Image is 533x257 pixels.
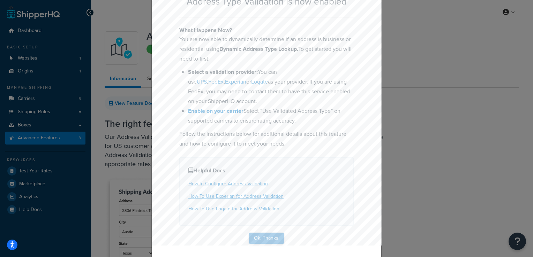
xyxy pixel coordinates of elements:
[188,107,243,115] a: Enable on your carrier
[188,205,279,212] a: How To Use Loqate for Address Validation
[188,180,268,187] a: How to Configure Address Validation
[188,193,284,200] a: How To Use Experian for Address Validation
[249,233,284,244] button: Ok, Thanks!
[179,26,354,34] h4: What Happens Now?
[179,129,354,149] p: Follow the instructions below for additional details about this feature and how to configure it t...
[188,68,258,76] b: Select a validation provider:
[225,78,246,86] a: Experian
[208,78,224,86] a: FedEx
[188,106,354,126] li: Select “Use Validated Address Type” on supported carriers to ensure rating accuracy.
[179,34,354,64] p: You are now able to dynamically determine if an address is business or residential using To get s...
[251,78,268,86] a: Loqate
[219,45,298,53] b: Dynamic Address Type Lookup.
[188,166,345,175] h4: Helpful Docs
[197,78,207,86] a: UPS
[188,67,354,106] li: You can use , , or as your provider. If you are using FedEx, you may need to contact them to have...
